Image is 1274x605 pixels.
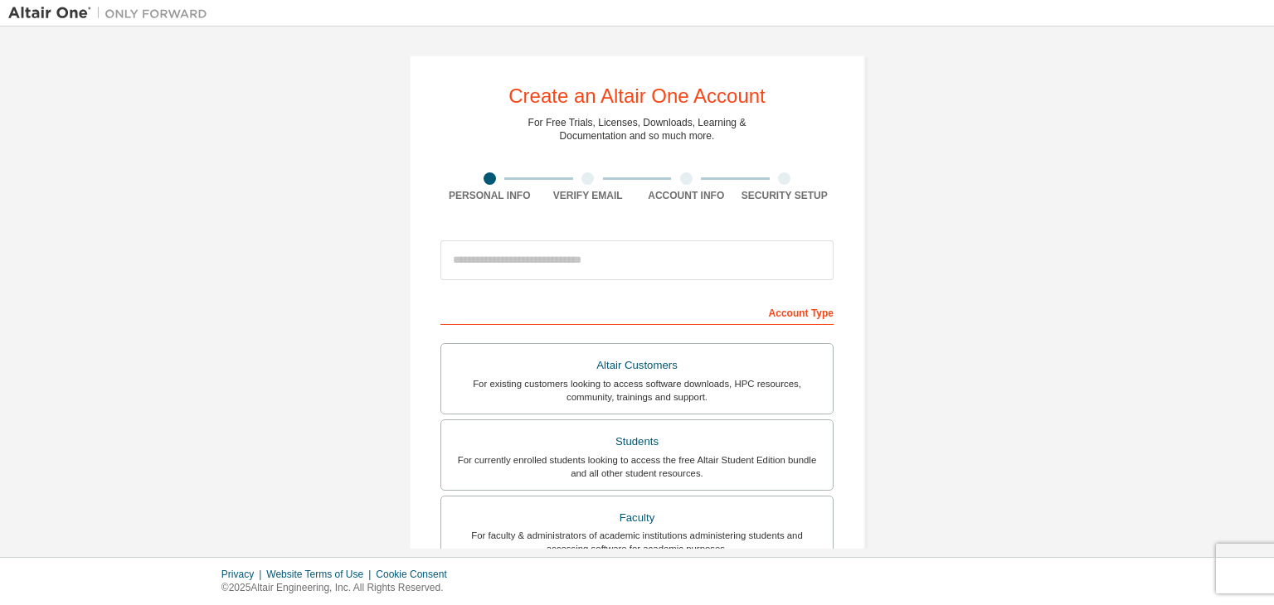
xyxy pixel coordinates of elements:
[221,568,266,581] div: Privacy
[528,116,746,143] div: For Free Trials, Licenses, Downloads, Learning & Documentation and so much more.
[266,568,376,581] div: Website Terms of Use
[539,189,638,202] div: Verify Email
[221,581,457,595] p: © 2025 Altair Engineering, Inc. All Rights Reserved.
[451,430,823,453] div: Students
[440,298,834,325] div: Account Type
[440,189,539,202] div: Personal Info
[451,453,823,480] div: For currently enrolled students looking to access the free Altair Student Edition bundle and all ...
[8,5,216,22] img: Altair One
[451,377,823,404] div: For existing customers looking to access software downloads, HPC resources, community, trainings ...
[451,354,823,377] div: Altair Customers
[376,568,456,581] div: Cookie Consent
[736,189,834,202] div: Security Setup
[637,189,736,202] div: Account Info
[451,506,823,530] div: Faculty
[508,86,766,106] div: Create an Altair One Account
[451,529,823,555] div: For faculty & administrators of academic institutions administering students and accessing softwa...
